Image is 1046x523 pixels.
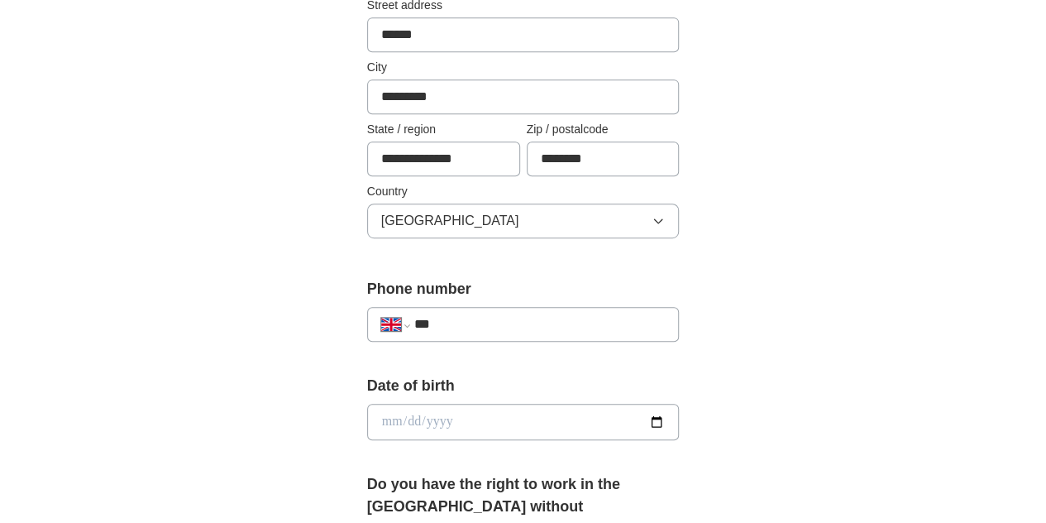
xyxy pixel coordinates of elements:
[367,183,680,200] label: Country
[367,59,680,76] label: City
[381,211,519,231] span: [GEOGRAPHIC_DATA]
[527,121,680,138] label: Zip / postalcode
[367,375,680,397] label: Date of birth
[367,121,520,138] label: State / region
[367,204,680,238] button: [GEOGRAPHIC_DATA]
[367,278,680,300] label: Phone number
